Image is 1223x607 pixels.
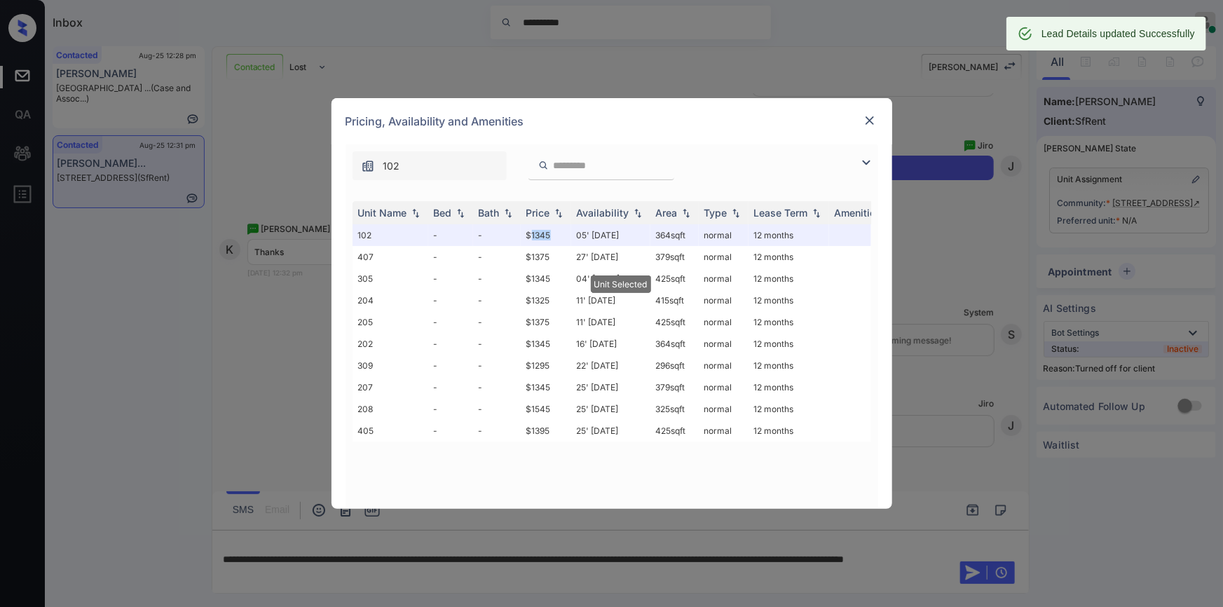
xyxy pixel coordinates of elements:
td: 25' [DATE] [571,376,650,398]
td: 27' [DATE] [571,246,650,268]
span: 102 [383,158,400,174]
td: $1345 [521,376,571,398]
td: $1375 [521,246,571,268]
td: - [428,246,473,268]
td: normal [699,376,749,398]
td: 425 sqft [650,420,699,442]
td: $1295 [521,355,571,376]
td: normal [699,355,749,376]
div: Bath [479,207,500,219]
td: 305 [353,268,428,289]
td: 04' [DATE] [571,268,650,289]
td: 325 sqft [650,398,699,420]
td: normal [699,289,749,311]
td: - [428,376,473,398]
td: 364 sqft [650,333,699,355]
td: - [473,333,521,355]
td: 12 months [749,420,829,442]
td: 16' [DATE] [571,333,650,355]
td: - [428,398,473,420]
td: 12 months [749,246,829,268]
td: 05' [DATE] [571,224,650,246]
img: sorting [679,208,693,218]
td: - [473,398,521,420]
td: 407 [353,246,428,268]
td: 11' [DATE] [571,289,650,311]
img: icon-zuma [858,154,875,171]
td: 205 [353,311,428,333]
td: - [473,376,521,398]
td: - [428,268,473,289]
td: normal [699,246,749,268]
td: - [473,420,521,442]
td: $1325 [521,289,571,311]
td: 12 months [749,355,829,376]
div: Type [704,207,727,219]
td: normal [699,398,749,420]
div: Unit Name [358,207,407,219]
td: normal [699,311,749,333]
td: 379 sqft [650,246,699,268]
td: 425 sqft [650,268,699,289]
td: $1345 [521,333,571,355]
img: sorting [809,208,824,218]
div: Pricing, Availability and Amenities [332,98,892,144]
td: 379 sqft [650,376,699,398]
img: close [863,114,877,128]
td: 208 [353,398,428,420]
img: sorting [631,208,645,218]
td: 25' [DATE] [571,420,650,442]
td: - [473,311,521,333]
td: $1375 [521,311,571,333]
td: normal [699,333,749,355]
td: - [428,420,473,442]
div: Lead Details updated Successfully [1041,21,1195,46]
td: 12 months [749,289,829,311]
td: 12 months [749,268,829,289]
div: Area [656,207,678,219]
td: $1545 [521,398,571,420]
div: Availability [577,207,629,219]
td: 405 [353,420,428,442]
img: sorting [552,208,566,218]
div: Bed [434,207,452,219]
td: $1395 [521,420,571,442]
td: 22' [DATE] [571,355,650,376]
td: - [428,224,473,246]
img: icon-zuma [361,159,375,173]
img: sorting [453,208,467,218]
td: 415 sqft [650,289,699,311]
div: Price [526,207,550,219]
td: - [428,289,473,311]
div: Amenities [835,207,882,219]
td: 364 sqft [650,224,699,246]
td: 12 months [749,398,829,420]
td: normal [699,224,749,246]
td: 25' [DATE] [571,398,650,420]
img: sorting [501,208,515,218]
td: 11' [DATE] [571,311,650,333]
div: Lease Term [754,207,808,219]
td: - [473,224,521,246]
td: - [428,355,473,376]
td: 204 [353,289,428,311]
td: - [428,333,473,355]
td: 207 [353,376,428,398]
td: 12 months [749,224,829,246]
img: sorting [729,208,743,218]
img: sorting [409,208,423,218]
td: normal [699,420,749,442]
td: 12 months [749,333,829,355]
td: - [473,246,521,268]
td: - [473,268,521,289]
td: - [473,355,521,376]
td: 202 [353,333,428,355]
img: icon-zuma [538,159,549,172]
td: - [473,289,521,311]
td: 309 [353,355,428,376]
td: 425 sqft [650,311,699,333]
td: 12 months [749,376,829,398]
td: $1345 [521,268,571,289]
td: normal [699,268,749,289]
td: 12 months [749,311,829,333]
